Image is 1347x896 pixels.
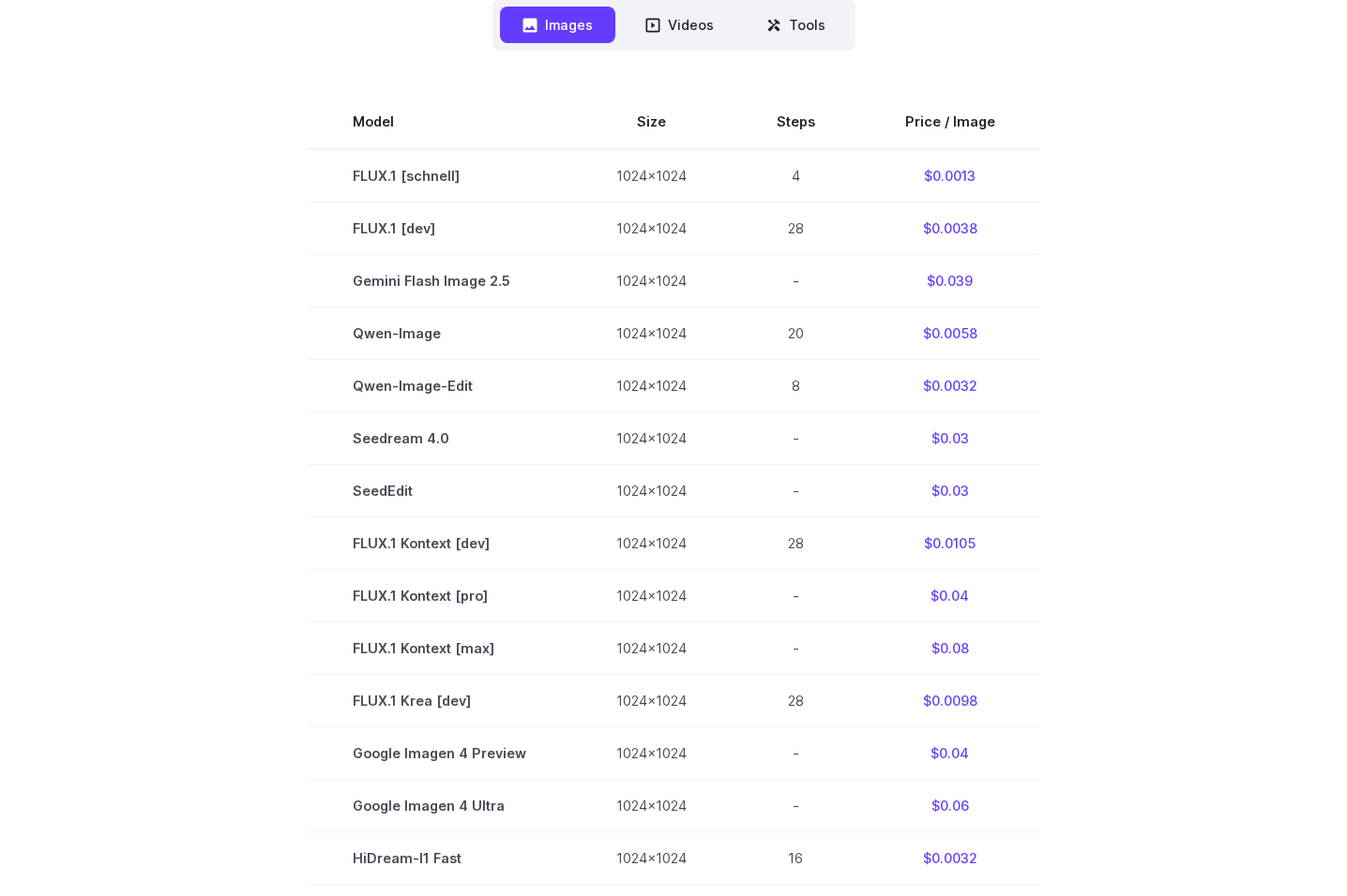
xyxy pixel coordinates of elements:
td: 1024x1024 [571,621,732,674]
td: $0.04 [860,569,1040,621]
th: Size [571,96,732,148]
td: 1024x1024 [571,832,732,885]
td: FLUX.1 Kontext [dev] [308,516,571,569]
img: logo_orange.svg [30,30,45,45]
td: $0.0013 [860,149,1040,202]
td: - [732,411,860,464]
td: 16 [732,832,860,885]
td: 4 [732,149,860,202]
td: - [732,464,860,516]
div: Keywords by Traffic [207,111,316,123]
td: - [732,254,860,306]
td: $0.06 [860,780,1040,832]
td: HiDream-I1 Fast [308,832,571,885]
td: FLUX.1 Kontext [pro] [308,569,571,621]
td: $0.03 [860,411,1040,464]
td: 20 [732,306,860,359]
td: $0.0032 [860,832,1040,885]
td: 8 [732,359,860,411]
td: Google Imagen 4 Ultra [308,780,571,832]
button: Videos [623,7,736,43]
td: - [732,569,860,621]
span: Gemini Flash Image 2.5 [353,270,526,291]
td: - [732,727,860,780]
td: $0.03 [860,464,1040,516]
td: FLUX.1 [dev] [308,202,571,254]
div: Domain: [URL] [49,49,133,64]
td: $0.04 [860,727,1040,780]
td: 1024x1024 [571,359,732,411]
td: 1024x1024 [571,569,732,621]
td: Qwen-Image [308,306,571,359]
td: $0.0105 [860,516,1040,569]
td: FLUX.1 Kontext [max] [308,621,571,674]
td: 1024x1024 [571,411,732,464]
td: 1024x1024 [571,516,732,569]
td: $0.0098 [860,675,1040,727]
td: SeedEdit [308,464,571,516]
td: - [732,780,860,832]
td: $0.08 [860,621,1040,674]
td: 1024x1024 [571,306,732,359]
td: Google Imagen 4 Preview [308,727,571,780]
td: 1024x1024 [571,202,732,254]
img: website_grey.svg [30,49,45,64]
td: 1024x1024 [571,464,732,516]
td: 1024x1024 [571,149,732,202]
td: 28 [732,675,860,727]
th: Price / Image [860,96,1040,148]
td: $0.0038 [860,202,1040,254]
button: Tools [744,7,848,43]
td: 28 [732,516,860,569]
img: tab_keywords_by_traffic_grey.svg [187,109,202,124]
td: $0.0032 [860,359,1040,411]
div: v 4.0.25 [53,30,92,45]
td: FLUX.1 Krea [dev] [308,675,571,727]
td: Seedream 4.0 [308,411,571,464]
td: 1024x1024 [571,675,732,727]
td: - [732,621,860,674]
th: Steps [732,96,860,148]
td: $0.0058 [860,306,1040,359]
div: Domain Overview [71,111,168,123]
button: Images [500,7,615,43]
th: Model [308,96,571,148]
td: 1024x1024 [571,727,732,780]
img: tab_domain_overview_orange.svg [51,109,66,124]
td: 1024x1024 [571,254,732,306]
td: 1024x1024 [571,780,732,832]
td: $0.039 [860,254,1040,306]
td: 28 [732,202,860,254]
td: FLUX.1 [schnell] [308,149,571,202]
td: Qwen-Image-Edit [308,359,571,411]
